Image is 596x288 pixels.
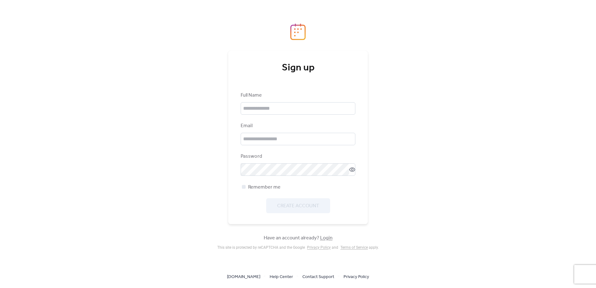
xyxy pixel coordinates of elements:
div: This site is protected by reCAPTCHA and the Google and apply . [217,245,379,250]
span: Remember me [248,184,281,191]
span: Have an account already? [264,234,333,242]
a: Terms of Service [340,245,368,250]
div: Full Name [241,92,354,99]
div: Email [241,122,354,130]
a: Privacy Policy [344,273,369,281]
div: Sign up [241,62,355,74]
img: logo [290,23,306,40]
a: [DOMAIN_NAME] [227,273,260,281]
a: Login [320,233,333,243]
a: Privacy Policy [307,245,331,250]
div: Password [241,153,354,160]
a: Help Center [270,273,293,281]
a: Contact Support [302,273,334,281]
